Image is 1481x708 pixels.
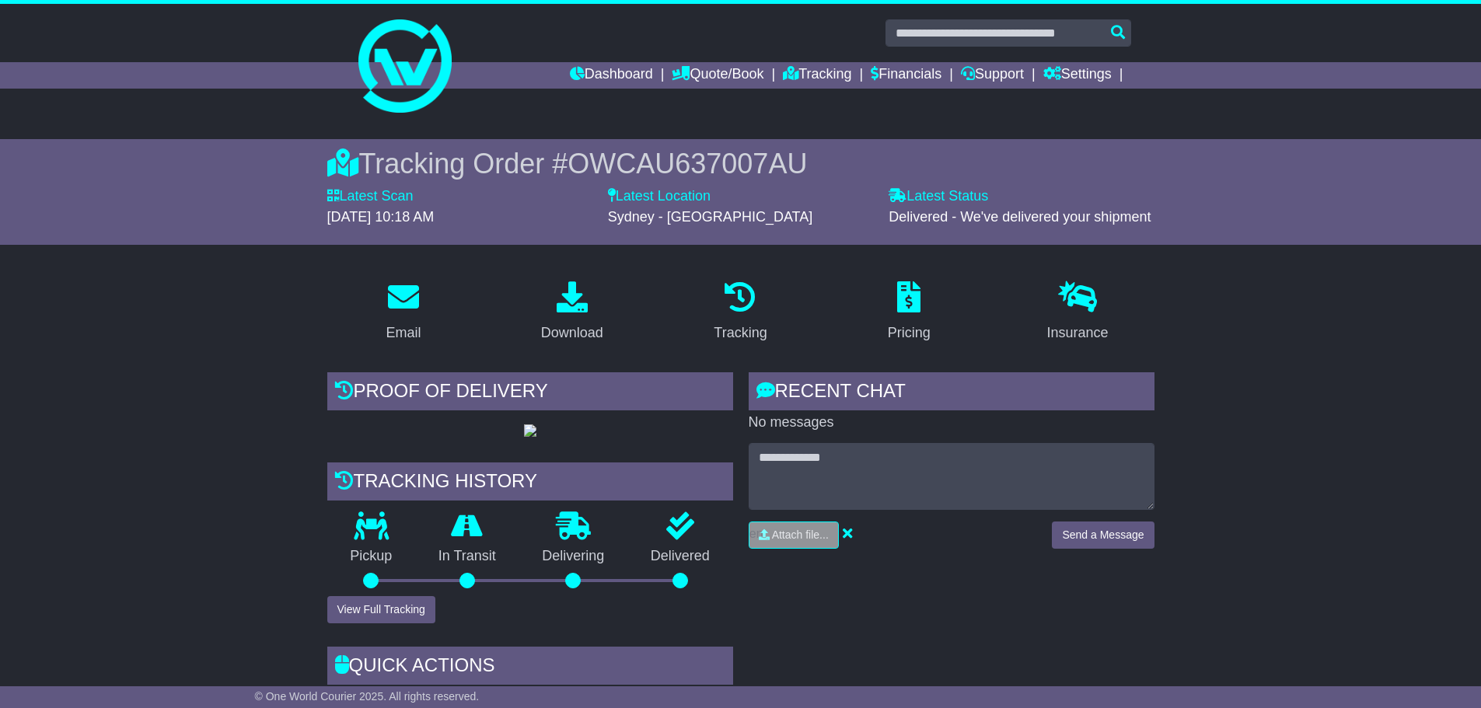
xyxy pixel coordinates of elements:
[568,148,807,180] span: OWCAU637007AU
[608,209,812,225] span: Sydney - [GEOGRAPHIC_DATA]
[672,62,763,89] a: Quote/Book
[608,188,711,205] label: Latest Location
[327,188,414,205] label: Latest Scan
[327,647,733,689] div: Quick Actions
[888,323,931,344] div: Pricing
[327,596,435,623] button: View Full Tracking
[704,276,777,349] a: Tracking
[531,276,613,349] a: Download
[1052,521,1154,549] button: Send a Message
[889,209,1151,225] span: Delivered - We've delivered your shipment
[255,690,480,703] span: © One World Courier 2025. All rights reserved.
[1037,276,1119,349] a: Insurance
[871,62,941,89] a: Financials
[327,462,733,504] div: Tracking history
[327,372,733,414] div: Proof of Delivery
[714,323,767,344] div: Tracking
[1043,62,1112,89] a: Settings
[878,276,941,349] a: Pricing
[519,548,628,565] p: Delivering
[386,323,421,344] div: Email
[327,147,1154,180] div: Tracking Order #
[627,548,733,565] p: Delivered
[749,372,1154,414] div: RECENT CHAT
[327,209,435,225] span: [DATE] 10:18 AM
[961,62,1024,89] a: Support
[415,548,519,565] p: In Transit
[524,424,536,437] img: GetPodImage
[541,323,603,344] div: Download
[375,276,431,349] a: Email
[749,414,1154,431] p: No messages
[1047,323,1109,344] div: Insurance
[327,548,416,565] p: Pickup
[570,62,653,89] a: Dashboard
[783,62,851,89] a: Tracking
[889,188,988,205] label: Latest Status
